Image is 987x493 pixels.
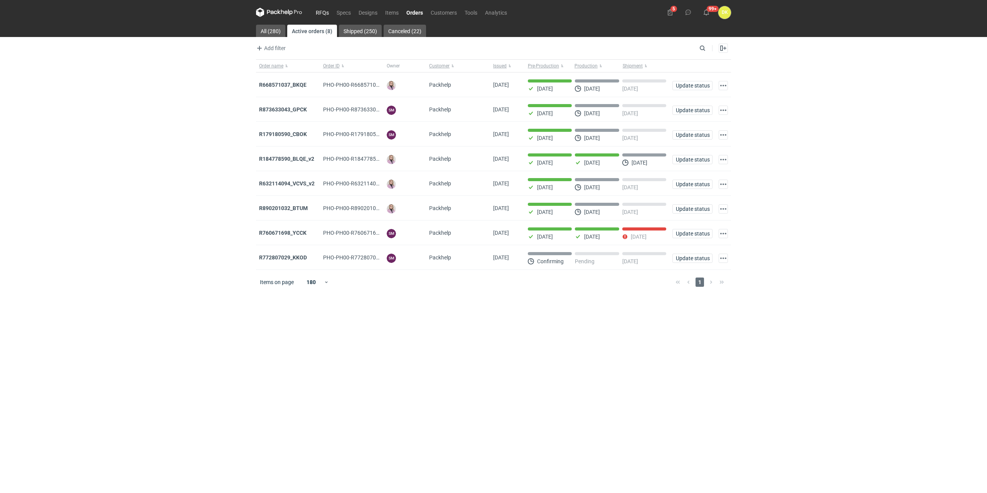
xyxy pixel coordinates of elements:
a: R760671698_YCCK [259,230,307,236]
p: [DATE] [584,135,600,141]
a: R184778590_BLQE_v2 [259,156,314,162]
p: [DATE] [537,184,553,190]
button: Actions [719,106,728,115]
span: Packhelp [429,156,451,162]
button: Order name [256,60,320,72]
span: Packhelp [429,205,451,211]
p: [DATE] [537,160,553,166]
span: PHO-PH00-R890201032_BTUM [323,205,399,211]
p: [DATE] [622,135,638,141]
span: Pre-Production [528,63,559,69]
span: Update status [676,132,709,138]
button: DK [718,6,731,19]
span: PHO-PH00-R184778590_BLQE_V2 [323,156,407,162]
p: [DATE] [584,209,600,215]
button: Update status [672,155,712,164]
button: Actions [719,81,728,90]
p: [DATE] [537,135,553,141]
p: [DATE] [584,160,600,166]
p: [DATE] [537,209,553,215]
figcaption: SM [387,254,396,263]
svg: Packhelp Pro [256,8,302,17]
span: Add filter [255,44,286,53]
span: Update status [676,108,709,113]
a: Active orders (8) [287,25,337,37]
p: [DATE] [584,86,600,92]
p: [DATE] [622,86,638,92]
a: R772807029_KKOD [259,254,307,261]
button: Update status [672,204,712,214]
span: Packhelp [429,180,451,187]
span: PHO-PH00-R873633043_GPCK [323,106,399,113]
span: PHO-PH00-R772807029_KKOD [323,254,399,261]
span: Packhelp [429,254,451,261]
span: Order ID [323,63,340,69]
img: Klaudia Wiśniewska [387,180,396,189]
span: Items on page [260,278,294,286]
span: 1 [696,278,704,287]
button: Add filter [254,44,286,53]
p: [DATE] [622,258,638,264]
a: All (280) [256,25,285,37]
button: Production [573,60,621,72]
button: Actions [719,229,728,238]
span: Packhelp [429,106,451,113]
button: Update status [672,81,712,90]
div: 180 [299,277,324,288]
a: Designs [355,8,381,17]
figcaption: SM [387,130,396,140]
button: Pre-Production [525,60,573,72]
span: Owner [387,63,400,69]
p: [DATE] [622,184,638,190]
p: [DATE] [537,234,553,240]
button: Update status [672,106,712,115]
button: Order ID [320,60,384,72]
p: [DATE] [537,86,553,92]
input: Search [698,44,723,53]
button: Update status [672,130,712,140]
a: Orders [403,8,427,17]
a: R632114094_VCVS_v2 [259,180,315,187]
p: Pending [575,258,595,264]
a: Canceled (22) [384,25,426,37]
span: PHO-PH00-R760671698_YCCK [323,230,398,236]
img: Klaudia Wiśniewska [387,81,396,90]
span: Update status [676,256,709,261]
p: [DATE] [537,110,553,116]
button: 99+ [700,6,712,19]
span: Packhelp [429,230,451,236]
a: R873633043_GPCK [259,106,307,113]
a: Tools [461,8,481,17]
button: Issued [490,60,525,72]
p: [DATE] [622,110,638,116]
span: Update status [676,83,709,88]
span: 18/09/2025 [493,156,509,162]
a: R668571037_BKQE [259,82,307,88]
span: Update status [676,182,709,187]
span: PHO-PH00-R179180590_CBOK [323,131,399,137]
button: Customer [426,60,490,72]
span: Issued [493,63,507,69]
a: Shipped (250) [339,25,382,37]
button: 5 [664,6,676,19]
button: Update status [672,180,712,189]
span: Packhelp [429,131,451,137]
a: Customers [427,8,461,17]
span: 02/10/2025 [493,82,509,88]
a: Items [381,8,403,17]
a: RFQs [312,8,333,17]
span: 18/09/2025 [493,180,509,187]
span: 22/09/2025 [493,131,509,137]
span: 25/09/2025 [493,106,509,113]
a: R179180590_CBOK [259,131,307,137]
p: [DATE] [584,234,600,240]
a: R890201032_BTUM [259,205,308,211]
span: 05/09/2025 [493,230,509,236]
span: Update status [676,231,709,236]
